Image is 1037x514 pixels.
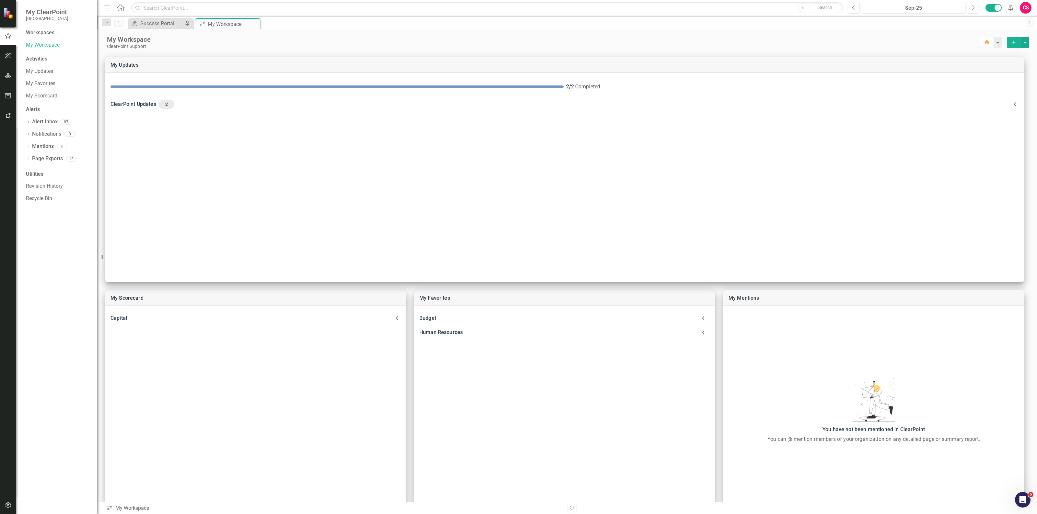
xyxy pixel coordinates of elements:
div: My Workspace [107,35,980,44]
iframe: Intercom live chat [1015,492,1031,508]
button: select merge strategy [1007,37,1021,48]
span: 5 [1028,492,1033,497]
img: ClearPoint Strategy [3,7,15,18]
div: Utilities [26,171,91,178]
a: Success Portal [130,19,183,28]
a: Alert Inbox [32,118,58,126]
div: split button [1007,37,1029,48]
a: Notifications [32,130,61,138]
button: select merge strategy [1021,37,1029,48]
div: Workspaces [26,29,54,37]
div: Human Resources [414,325,715,340]
div: Capital [111,314,393,323]
a: My Scorecard [26,92,91,100]
input: Search ClearPoint... [131,2,843,14]
div: ClearPoint Updates2 [105,96,1024,113]
a: Mentions [32,143,54,150]
div: Budget [414,311,715,325]
button: CS [1020,2,1031,14]
div: ClearPoint Support [107,44,980,49]
a: Page Exports [32,155,63,162]
small: [GEOGRAPHIC_DATA] [26,16,68,21]
div: ClearPoint Updates [111,100,1011,109]
a: Revision History [26,183,91,190]
div: Capital [105,311,406,325]
button: Sep-25 [862,2,965,14]
div: 2 / 2 [566,83,574,91]
div: My Workspace [208,20,259,28]
a: My Favorites [419,295,450,301]
div: 13 [66,156,76,162]
a: My Favorites [26,80,91,87]
a: Recycle Bin [26,195,91,202]
div: Budget [419,314,697,323]
span: My ClearPoint [26,8,68,16]
div: Activities [26,55,91,63]
div: 0 [64,131,75,137]
div: You can @ mention members of your organization on any detailed page or summary report. [727,435,1021,443]
a: My Workspace [26,41,91,49]
a: My Updates [111,62,139,68]
a: My Mentions [728,295,759,301]
div: My Workspace [106,505,562,512]
button: Search [809,3,841,12]
div: Success Portal [140,19,183,28]
div: 87 [61,119,71,125]
div: Completed [566,83,1019,91]
div: 0 [57,144,67,149]
div: Alerts [26,106,91,113]
span: Search [818,5,832,10]
div: Human Resources [419,328,697,337]
a: My Scorecard [111,295,144,301]
div: You have not been mentioned in ClearPoint [727,425,1021,434]
a: My Updates [26,68,91,75]
span: 2 [161,101,172,107]
div: Sep-25 [864,4,963,12]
